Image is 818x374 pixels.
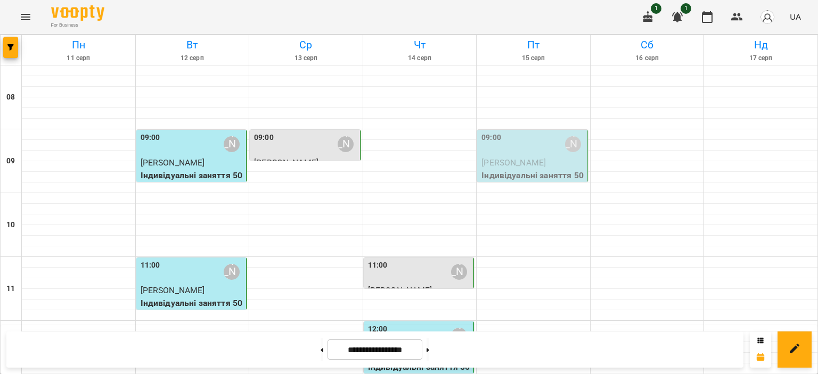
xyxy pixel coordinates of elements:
img: Voopty Logo [51,5,104,21]
button: Menu [13,4,38,30]
button: UA [786,7,805,27]
span: [PERSON_NAME] [481,157,546,168]
img: avatar_s.png [760,10,775,24]
h6: 11 [6,283,15,295]
div: Ганна Федоряк [224,264,240,280]
span: For Business [51,22,104,29]
div: Ганна Федоряк [224,136,240,152]
span: [PERSON_NAME] [368,285,432,295]
label: 11:00 [141,260,160,271]
div: Ганна Федоряк [338,136,354,152]
h6: Вт [137,37,248,53]
div: Ганна Федоряк [451,264,467,280]
h6: Пт [478,37,588,53]
h6: 08 [6,92,15,103]
label: 09:00 [141,132,160,144]
h6: 15 серп [478,53,588,63]
label: 12:00 [368,323,388,335]
h6: 16 серп [592,53,702,63]
p: Індивідуальні заняття 50хв [481,169,585,194]
h6: 13 серп [251,53,361,63]
h6: Нд [706,37,816,53]
h6: 14 серп [365,53,475,63]
span: [PERSON_NAME] [254,157,318,168]
span: UA [790,11,801,22]
p: Індивідуальні заняття 50хв [141,297,244,322]
span: 1 [651,3,661,14]
h6: Сб [592,37,702,53]
h6: Ср [251,37,361,53]
h6: 17 серп [706,53,816,63]
h6: 09 [6,155,15,167]
div: Ганна Федоряк [565,136,581,152]
h6: 11 серп [23,53,134,63]
h6: Чт [365,37,475,53]
h6: 12 серп [137,53,248,63]
h6: 10 [6,219,15,231]
p: Індивідуальні заняття 50хв [141,169,244,194]
span: [PERSON_NAME] [141,285,205,295]
span: 1 [681,3,691,14]
span: [PERSON_NAME] [141,157,205,168]
label: 09:00 [254,132,274,144]
label: 09:00 [481,132,501,144]
label: 11:00 [368,260,388,271]
h6: Пн [23,37,134,53]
